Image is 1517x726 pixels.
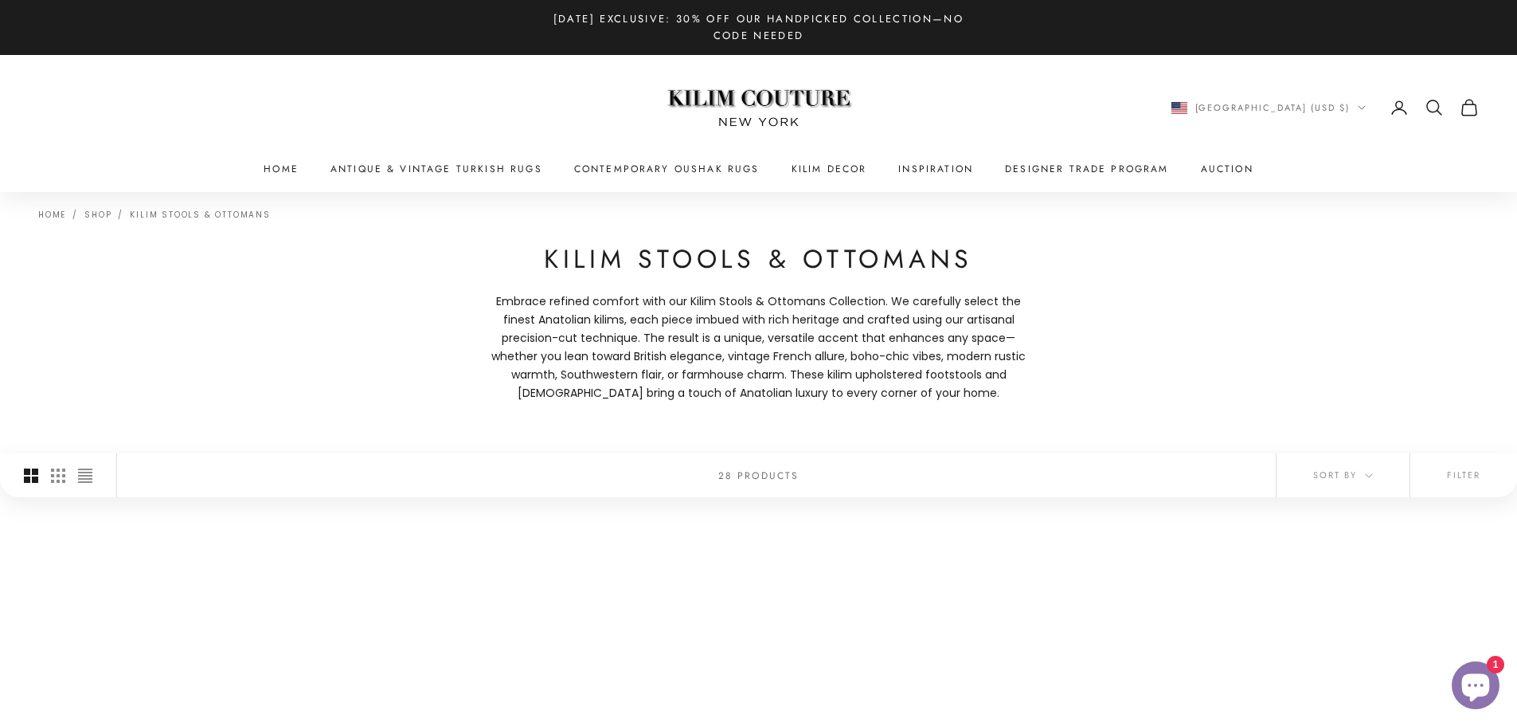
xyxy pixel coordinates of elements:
span: [GEOGRAPHIC_DATA] (USD $) [1195,100,1351,115]
button: Filter [1410,453,1517,496]
p: [DATE] Exclusive: 30% Off Our Handpicked Collection—No Code Needed [536,10,982,45]
span: Embrace refined comfort with our Kilim Stools & Ottomans Collection. We carefully select the fine... [488,292,1030,403]
button: Switch to compact product images [78,454,92,497]
a: Home [264,161,299,177]
a: Auction [1201,161,1253,177]
inbox-online-store-chat: Shopify online store chat [1447,661,1504,713]
img: United States [1171,102,1187,114]
p: 28 products [718,467,800,483]
button: Sort by [1277,453,1409,496]
span: Sort by [1313,468,1373,482]
a: Kilim Stools & Ottomans [130,209,270,221]
nav: Breadcrumb [38,208,271,219]
nav: Secondary navigation [1171,98,1480,117]
nav: Primary navigation [38,161,1479,177]
a: Home [38,209,66,221]
img: Logo of Kilim Couture New York [659,70,858,146]
button: Switch to larger product images [24,454,38,497]
a: Designer Trade Program [1005,161,1169,177]
summary: Kilim Decor [792,161,867,177]
a: Shop [84,209,111,221]
h1: Kilim Stools & Ottomans [488,243,1030,277]
a: Contemporary Oushak Rugs [574,161,760,177]
a: Antique & Vintage Turkish Rugs [330,161,542,177]
button: Change country or currency [1171,100,1366,115]
button: Switch to smaller product images [51,454,65,497]
a: Inspiration [898,161,973,177]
